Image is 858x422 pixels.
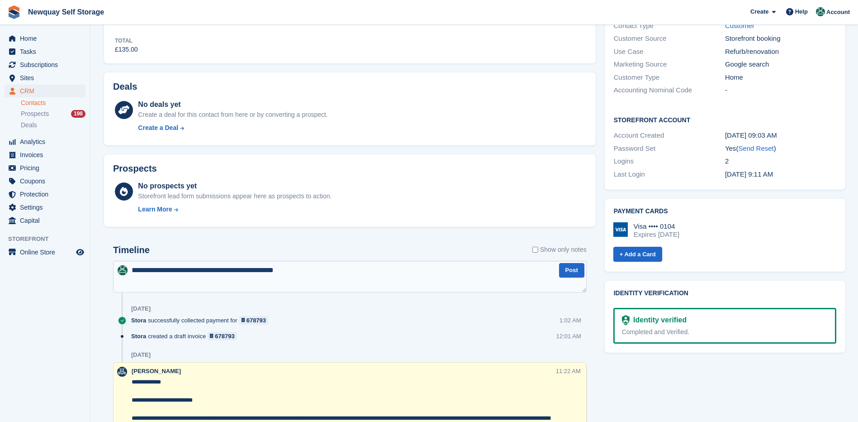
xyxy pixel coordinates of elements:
[246,316,266,325] div: 678793
[20,201,74,214] span: Settings
[5,246,85,259] a: menu
[117,367,127,377] img: Colette Pearce
[20,175,74,187] span: Coupons
[614,156,725,167] div: Logins
[614,59,725,70] div: Marketing Source
[21,110,49,118] span: Prospects
[118,265,128,275] img: JON
[556,332,581,340] div: 12:01 AM
[614,34,725,44] div: Customer Source
[795,7,808,16] span: Help
[71,110,85,118] div: 198
[736,144,776,152] span: ( )
[20,214,74,227] span: Capital
[532,245,538,254] input: Show only notes
[725,59,836,70] div: Google search
[20,188,74,201] span: Protection
[138,205,332,214] a: Learn More
[614,130,725,141] div: Account Created
[5,214,85,227] a: menu
[7,5,21,19] img: stora-icon-8386f47178a22dfd0bd8f6a31ec36ba5ce8667c1dd55bd0f319d3a0aa187defe.svg
[20,45,74,58] span: Tasks
[208,332,237,340] a: 678793
[138,110,327,120] div: Create a deal for this contact from here or by converting a prospect.
[138,205,172,214] div: Learn More
[5,72,85,84] a: menu
[725,130,836,141] div: [DATE] 09:03 AM
[725,72,836,83] div: Home
[113,245,150,255] h2: Timeline
[725,144,836,154] div: Yes
[138,192,332,201] div: Storefront lead form submissions appear here as prospects to action.
[131,332,146,340] span: Stora
[725,34,836,44] div: Storefront booking
[21,99,85,107] a: Contacts
[21,109,85,119] a: Prospects 198
[20,58,74,71] span: Subscriptions
[24,5,108,19] a: Newquay Self Storage
[132,368,181,374] span: [PERSON_NAME]
[5,175,85,187] a: menu
[826,8,850,17] span: Account
[634,230,679,239] div: Expires [DATE]
[750,7,768,16] span: Create
[725,156,836,167] div: 2
[5,135,85,148] a: menu
[725,47,836,57] div: Refurb/renovation
[614,115,836,124] h2: Storefront Account
[21,120,85,130] a: Deals
[725,85,836,96] div: -
[634,222,679,230] div: Visa •••• 0104
[131,351,151,359] div: [DATE]
[630,315,687,326] div: Identity verified
[614,85,725,96] div: Accounting Nominal Code
[20,72,74,84] span: Sites
[239,316,269,325] a: 678793
[725,22,754,29] a: Customer
[614,208,836,215] h2: Payment cards
[622,315,630,325] img: Identity Verification Ready
[20,135,74,148] span: Analytics
[559,263,584,278] button: Post
[131,316,146,325] span: Stora
[614,144,725,154] div: Password Set
[613,247,662,262] a: + Add a Card
[20,32,74,45] span: Home
[113,82,137,92] h2: Deals
[75,247,85,258] a: Preview store
[532,245,587,254] label: Show only notes
[131,305,151,312] div: [DATE]
[5,85,85,97] a: menu
[614,290,836,297] h2: Identity verification
[131,316,273,325] div: successfully collected payment for
[215,332,234,340] div: 678793
[5,149,85,161] a: menu
[622,327,828,337] div: Completed and Verified.
[20,85,74,97] span: CRM
[21,121,37,129] span: Deals
[725,170,773,178] time: 2025-07-09 08:11:31 UTC
[131,332,242,340] div: created a draft invoice
[5,188,85,201] a: menu
[738,144,773,152] a: Send Reset
[5,45,85,58] a: menu
[614,21,725,31] div: Contact Type
[138,123,178,133] div: Create a Deal
[5,162,85,174] a: menu
[614,72,725,83] div: Customer Type
[556,367,581,375] div: 11:22 AM
[20,162,74,174] span: Pricing
[559,316,581,325] div: 1:02 AM
[138,123,327,133] a: Create a Deal
[115,37,138,45] div: Total
[816,7,825,16] img: JON
[138,99,327,110] div: No deals yet
[113,163,157,174] h2: Prospects
[5,201,85,214] a: menu
[613,222,628,237] img: Visa Logo
[5,32,85,45] a: menu
[115,45,138,54] div: £135.00
[8,235,90,244] span: Storefront
[138,181,332,192] div: No prospects yet
[614,47,725,57] div: Use Case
